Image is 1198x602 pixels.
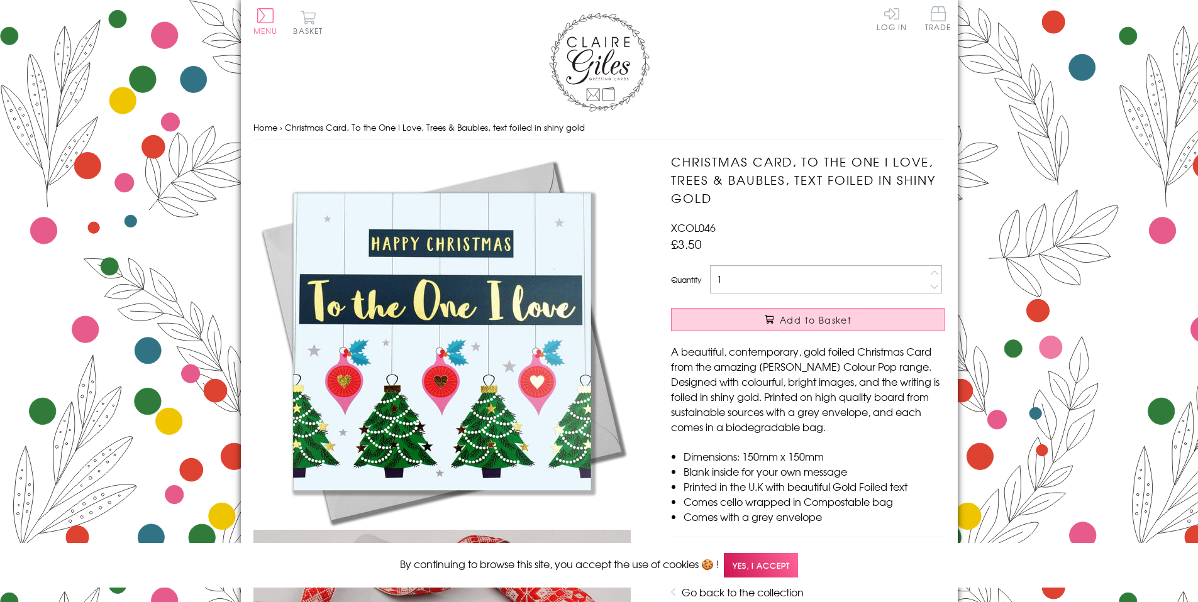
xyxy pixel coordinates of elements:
a: Home [253,121,277,133]
label: Quantity [671,274,701,285]
span: Add to Basket [780,314,851,326]
li: Printed in the U.K with beautiful Gold Foiled text [684,479,945,494]
nav: breadcrumbs [253,115,945,141]
img: Christmas Card, To the One I Love, Trees & Baubles, text foiled in shiny gold [253,153,631,530]
button: Basket [291,10,326,35]
span: £3.50 [671,235,702,253]
button: Menu [253,8,278,35]
a: Go back to the collection [682,584,804,599]
a: Log In [877,6,907,31]
span: Christmas Card, To the One I Love, Trees & Baubles, text foiled in shiny gold [285,121,585,133]
img: Claire Giles Greetings Cards [549,13,650,112]
li: Dimensions: 150mm x 150mm [684,449,945,464]
a: Trade [925,6,951,33]
h1: Christmas Card, To the One I Love, Trees & Baubles, text foiled in shiny gold [671,153,945,207]
span: Trade [925,6,951,31]
li: Comes cello wrapped in Compostable bag [684,494,945,509]
li: Comes with a grey envelope [684,509,945,524]
li: Blank inside for your own message [684,464,945,479]
span: Menu [253,25,278,36]
span: › [280,121,282,133]
p: A beautiful, contemporary, gold foiled Christmas Card from the amazing [PERSON_NAME] Colour Pop r... [671,344,945,434]
span: Yes, I accept [724,553,798,577]
button: Add to Basket [671,308,945,331]
span: XCOL046 [671,220,716,235]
